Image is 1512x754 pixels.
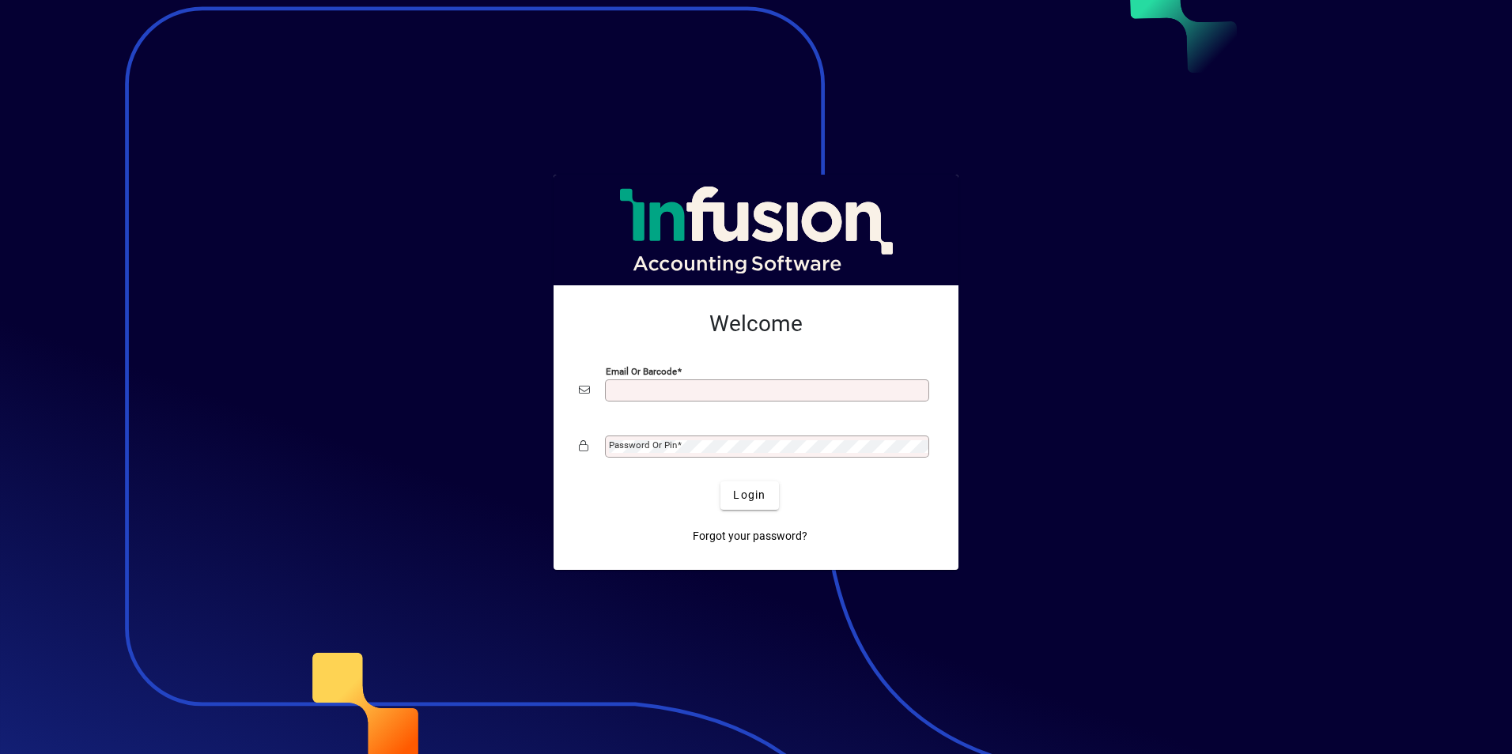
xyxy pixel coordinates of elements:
button: Login [720,481,778,510]
mat-label: Email or Barcode [606,365,677,376]
span: Forgot your password? [693,528,807,545]
a: Forgot your password? [686,522,814,551]
mat-label: Password or Pin [609,439,677,451]
span: Login [733,487,765,503]
h2: Welcome [579,311,933,337]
